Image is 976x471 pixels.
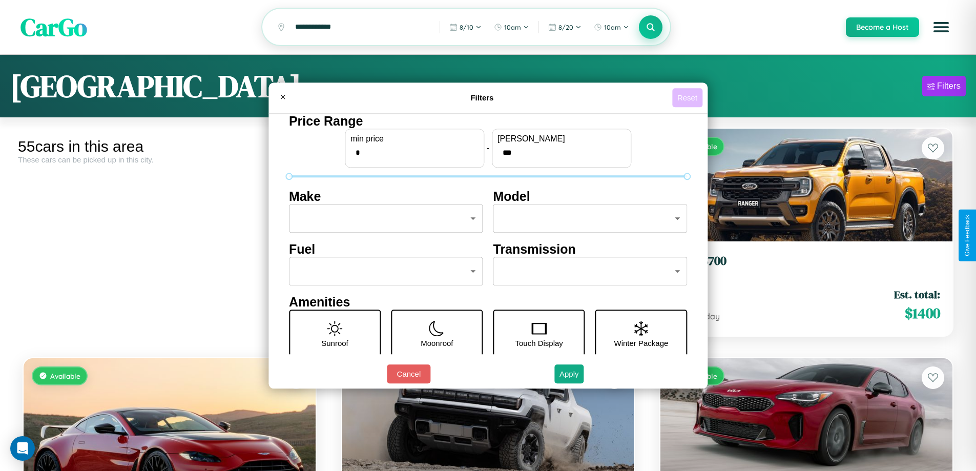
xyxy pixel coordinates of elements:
h4: Transmission [493,242,688,257]
button: 8/20 [543,19,587,35]
h4: Filters [292,93,672,102]
button: Become a Host [846,17,919,37]
h1: [GEOGRAPHIC_DATA] [10,65,301,107]
p: Touch Display [515,336,563,350]
p: Sunroof [321,336,348,350]
div: Filters [937,81,961,91]
span: 8 / 10 [460,23,473,31]
button: Apply [554,364,584,383]
p: Moonroof [421,336,453,350]
button: 10am [589,19,634,35]
button: Open menu [927,13,956,42]
span: / day [698,311,720,321]
div: These cars can be picked up in this city. [18,155,321,164]
h4: Price Range [289,114,687,129]
button: 8/10 [444,19,487,35]
span: 10am [604,23,621,31]
div: Open Intercom Messenger [10,436,35,461]
h4: Amenities [289,295,687,310]
span: Available [50,372,80,380]
label: min price [350,134,479,144]
span: Est. total: [894,287,940,302]
span: $ 1400 [905,303,940,323]
button: 10am [489,19,534,35]
button: Reset [672,88,702,107]
p: Winter Package [614,336,669,350]
span: CarGo [20,10,87,44]
label: [PERSON_NAME] [497,134,626,144]
span: 10am [504,23,521,31]
a: Ford B7002019 [673,254,940,279]
h4: Model [493,189,688,204]
p: - [487,141,489,155]
button: Filters [922,76,966,96]
div: Give Feedback [964,215,971,256]
button: Cancel [387,364,430,383]
h3: Ford B700 [673,254,940,269]
span: 8 / 20 [558,23,573,31]
h4: Make [289,189,483,204]
div: 55 cars in this area [18,138,321,155]
h4: Fuel [289,242,483,257]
